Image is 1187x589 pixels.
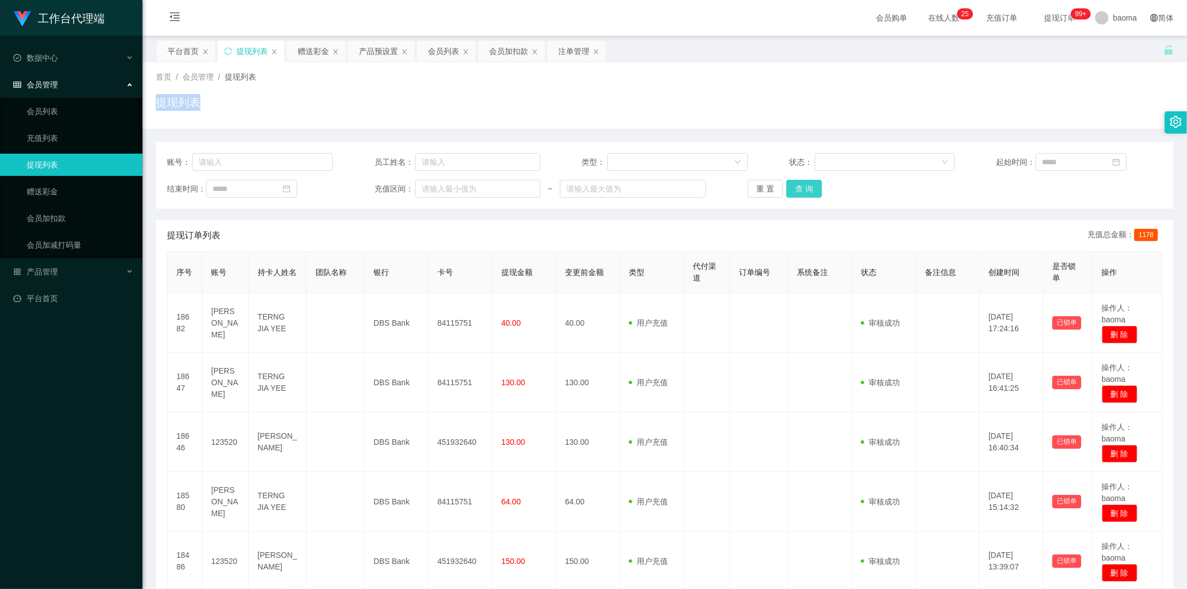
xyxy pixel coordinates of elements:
[156,1,194,36] i: 图标: menu-fold
[1052,316,1081,330] button: 已锁单
[13,13,105,22] a: 工作台代理端
[861,268,876,277] span: 状态
[629,497,668,506] span: 用户充值
[1038,14,1081,22] span: 提现订单
[629,318,668,327] span: 用户充值
[225,72,256,81] span: 提现列表
[1102,445,1137,463] button: 删 除
[1087,229,1163,242] div: 充值总金额：
[861,438,900,446] span: 审核成功
[981,14,1023,22] span: 充值订单
[861,318,900,327] span: 审核成功
[748,180,784,198] button: 重 置
[298,41,329,62] div: 赠送彩金
[13,80,58,89] span: 会员管理
[942,159,948,166] i: 图标: down
[501,438,525,446] span: 130.00
[437,268,453,277] span: 卡号
[13,54,21,62] i: 图标: check-circle-o
[556,293,620,353] td: 40.00
[211,268,227,277] span: 账号
[1164,45,1174,55] i: 图标: unlock
[375,156,415,168] span: 员工姓名：
[365,413,428,472] td: DBS Bank
[167,156,192,168] span: 账号：
[283,185,290,193] i: 图标: calendar
[415,153,540,171] input: 请输入
[786,180,822,198] button: 查 询
[629,268,644,277] span: 类型
[13,287,134,310] a: 图标: dashboard平台首页
[739,268,770,277] span: 订单编号
[13,267,58,276] span: 产品管理
[693,262,716,282] span: 代付渠道
[203,353,249,413] td: [PERSON_NAME]
[923,14,965,22] span: 在线人数
[979,413,1043,472] td: [DATE] 16:40:34
[489,41,528,62] div: 会员加扣款
[1102,363,1133,384] span: 操作人：baoma
[462,48,469,55] i: 图标: close
[861,557,900,566] span: 审核成功
[1150,14,1158,22] i: 图标: global
[365,293,428,353] td: DBS Bank
[13,11,31,27] img: logo.9652507e.png
[735,159,741,166] i: 图标: down
[1071,8,1091,19] sup: 1015
[979,472,1043,532] td: [DATE] 15:14:32
[27,207,134,229] a: 会员加扣款
[316,268,347,277] span: 团队名称
[1102,423,1133,443] span: 操作人：baoma
[861,497,900,506] span: 审核成功
[167,183,206,195] span: 结束时间：
[249,353,307,413] td: TERNG JIA YEE
[1102,482,1133,503] span: 操作人：baoma
[997,156,1036,168] span: 起始时间：
[176,268,192,277] span: 序号
[501,318,521,327] span: 40.00
[629,438,668,446] span: 用户充值
[183,72,214,81] span: 会员管理
[965,8,969,19] p: 5
[861,378,900,387] span: 审核成功
[629,378,668,387] span: 用户充值
[168,413,203,472] td: 18646
[27,234,134,256] a: 会员加减打码量
[415,180,540,198] input: 请输入最小值为
[203,293,249,353] td: [PERSON_NAME]
[373,268,389,277] span: 银行
[1102,504,1137,522] button: 删 除
[203,413,249,472] td: 123520
[556,413,620,472] td: 130.00
[1112,158,1120,166] i: 图标: calendar
[156,72,171,81] span: 首页
[27,127,134,149] a: 充值列表
[1052,435,1081,449] button: 已锁单
[13,268,21,276] i: 图标: appstore-o
[156,94,200,111] h1: 提现列表
[249,472,307,532] td: TERNG JIA YEE
[27,100,134,122] a: 会员列表
[176,72,178,81] span: /
[249,293,307,353] td: TERNG JIA YEE
[558,41,589,62] div: 注单管理
[979,353,1043,413] td: [DATE] 16:41:25
[1102,564,1137,582] button: 删 除
[332,48,339,55] i: 图标: close
[556,472,620,532] td: 64.00
[957,8,973,19] sup: 25
[38,1,105,36] h1: 工作台代理端
[203,472,249,532] td: [PERSON_NAME]
[565,268,604,277] span: 变更前金额
[501,557,525,566] span: 150.00
[560,180,706,198] input: 请输入最大值为
[556,353,620,413] td: 130.00
[168,293,203,353] td: 18682
[428,353,492,413] td: 84115751
[1102,268,1117,277] span: 操作
[27,154,134,176] a: 提现列表
[401,48,408,55] i: 图标: close
[1102,303,1133,324] span: 操作人：baoma
[1052,262,1076,282] span: 是否锁单
[979,293,1043,353] td: [DATE] 17:24:16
